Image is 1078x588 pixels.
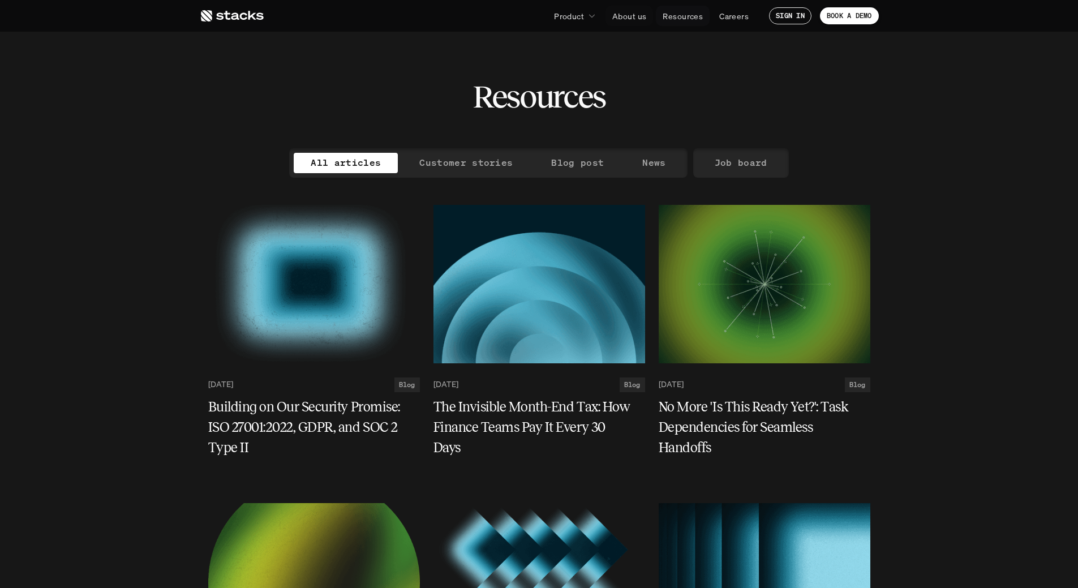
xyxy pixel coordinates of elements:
[642,154,665,171] p: News
[776,12,805,20] p: SIGN IN
[473,79,605,114] h2: Resources
[433,377,645,392] a: [DATE]Blog
[534,153,621,173] a: Blog post
[433,397,645,458] a: The Invisible Month-End Tax: How Finance Teams Pay It Every 30 Days
[311,154,381,171] p: All articles
[712,6,755,26] a: Careers
[663,10,703,22] p: Resources
[659,397,857,458] h5: No More 'Is This Ready Yet?': Task Dependencies for Seamless Handoffs
[849,381,866,389] h2: Blog
[433,397,632,458] h5: The Invisible Month-End Tax: How Finance Teams Pay It Every 30 Days
[294,153,398,173] a: All articles
[698,153,784,173] a: Job board
[624,381,641,389] h2: Blog
[554,10,584,22] p: Product
[625,153,682,173] a: News
[551,154,604,171] p: Blog post
[208,397,406,458] h5: Building on Our Security Promise: ISO 27001:2022, GDPR, and SOC 2 Type II
[715,154,767,171] p: Job board
[170,51,218,60] a: Privacy Policy
[827,12,872,20] p: BOOK A DEMO
[208,397,420,458] a: Building on Our Security Promise: ISO 27001:2022, GDPR, and SOC 2 Type II
[208,380,233,389] p: [DATE]
[208,377,420,392] a: [DATE]Blog
[659,377,870,392] a: [DATE]Blog
[659,397,870,458] a: No More 'Is This Ready Yet?': Task Dependencies for Seamless Handoffs
[612,10,646,22] p: About us
[399,381,415,389] h2: Blog
[719,10,749,22] p: Careers
[605,6,653,26] a: About us
[656,6,710,26] a: Resources
[402,153,530,173] a: Customer stories
[419,154,513,171] p: Customer stories
[820,7,879,24] a: BOOK A DEMO
[659,380,684,389] p: [DATE]
[433,380,458,389] p: [DATE]
[769,7,811,24] a: SIGN IN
